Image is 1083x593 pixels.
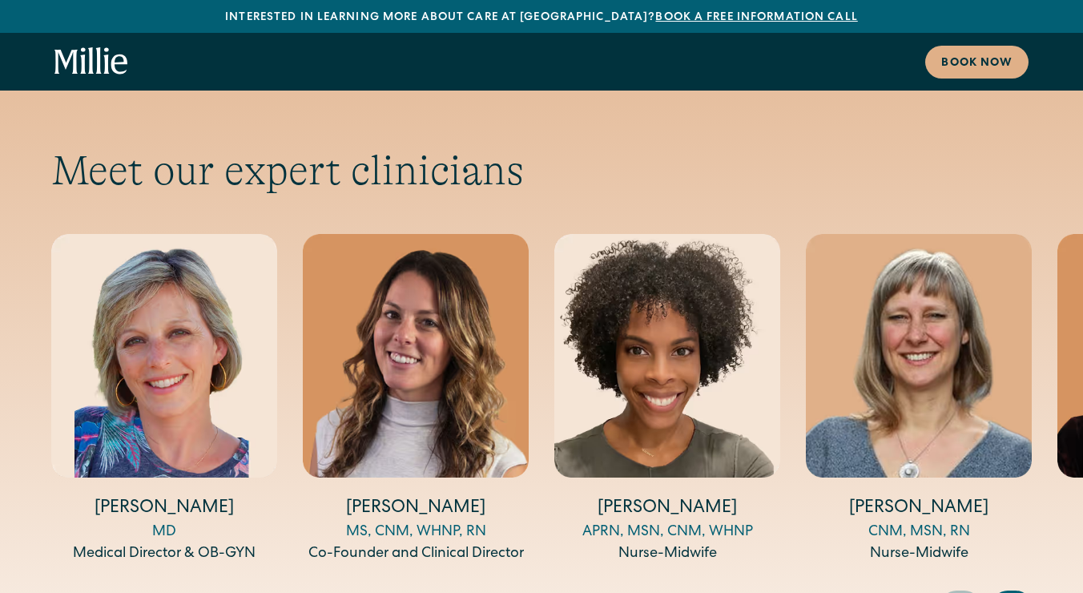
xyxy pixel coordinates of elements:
[655,12,857,23] a: Book a free information call
[554,522,780,543] div: APRN, MSN, CNM, WHNP
[54,47,128,76] a: home
[303,234,529,564] div: 2 / 14
[303,522,529,543] div: MS, CNM, WHNP, RN
[303,543,529,565] div: Co-Founder and Clinical Director
[554,234,780,564] div: 3 / 14
[941,55,1013,72] div: Book now
[554,497,780,522] h4: [PERSON_NAME]
[806,234,1032,564] div: 4 / 14
[51,522,277,543] div: MD
[51,146,1032,196] h2: Meet our expert clinicians
[303,497,529,522] h4: [PERSON_NAME]
[925,46,1029,79] a: Book now
[51,497,277,522] h4: [PERSON_NAME]
[51,543,277,565] div: Medical Director & OB-GYN
[806,522,1032,543] div: CNM, MSN, RN
[806,497,1032,522] h4: [PERSON_NAME]
[806,543,1032,565] div: Nurse-Midwife
[51,234,277,564] div: 1 / 14
[554,543,780,565] div: Nurse-Midwife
